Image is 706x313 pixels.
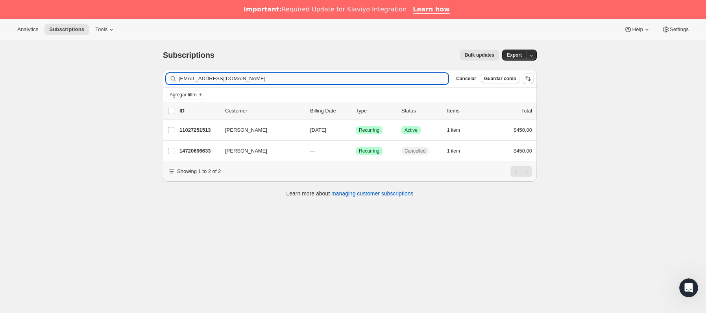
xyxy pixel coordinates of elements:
[95,26,107,33] span: Tools
[465,52,494,58] span: Bulk updates
[514,148,532,154] span: $450.00
[447,107,486,115] div: Items
[91,24,120,35] button: Tools
[179,147,219,155] p: 14720696633
[523,73,534,84] button: Ordenar los resultados
[484,75,516,82] span: Guardar como
[359,127,379,133] span: Recurring
[310,107,349,115] p: Billing Date
[179,73,448,84] input: Filter subscribers
[179,107,219,115] p: ID
[356,107,395,115] div: Type
[405,148,425,154] span: Cancelled
[225,126,267,134] span: [PERSON_NAME]
[502,50,527,61] button: Export
[310,148,315,154] span: ---
[456,75,476,82] span: Cancelar
[179,107,532,115] div: IDCustomerBilling DateTypeStatusItemsTotal
[177,168,221,175] p: Showing 1 to 2 of 2
[244,6,407,13] div: Required Update for Klaviyo Integration
[220,145,299,157] button: [PERSON_NAME]
[286,190,414,197] p: Learn more about
[244,6,282,13] b: Important:
[359,148,379,154] span: Recurring
[310,127,326,133] span: [DATE]
[447,127,460,133] span: 1 item
[220,124,299,136] button: [PERSON_NAME]
[179,125,532,136] div: 11027251513[PERSON_NAME][DATE]LogradoRecurringLogradoActive1 item$450.00
[453,74,479,83] button: Cancelar
[413,6,450,14] a: Learn how
[514,127,532,133] span: $450.00
[44,24,89,35] button: Subscriptions
[632,26,643,33] span: Help
[481,74,519,83] button: Guardar como
[679,278,698,297] iframe: Intercom live chat
[225,107,304,115] p: Customer
[447,145,469,156] button: 1 item
[163,51,214,59] span: Subscriptions
[225,147,267,155] span: [PERSON_NAME]
[17,26,38,33] span: Analytics
[331,190,414,197] a: managing customer subscriptions
[619,24,655,35] button: Help
[657,24,693,35] button: Settings
[507,52,522,58] span: Export
[405,127,418,133] span: Active
[49,26,84,33] span: Subscriptions
[447,125,469,136] button: 1 item
[179,145,532,156] div: 14720696633[PERSON_NAME]---LogradoRecurringCancelled1 item$450.00
[170,92,197,98] span: Agregar filtro
[521,107,532,115] p: Total
[179,126,219,134] p: 11027251513
[13,24,43,35] button: Analytics
[460,50,499,61] button: Bulk updates
[447,148,460,154] span: 1 item
[670,26,689,33] span: Settings
[401,107,441,115] p: Status
[510,166,532,177] nav: Paginación
[166,90,206,99] button: Agregar filtro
